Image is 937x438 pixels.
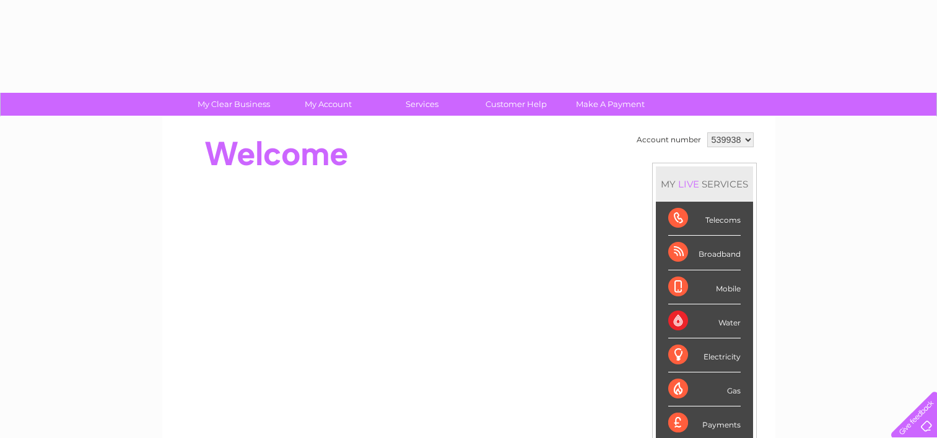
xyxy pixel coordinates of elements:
[634,129,704,150] td: Account number
[676,178,702,190] div: LIVE
[656,166,753,202] div: MY SERVICES
[559,93,661,116] a: Make A Payment
[668,338,741,372] div: Electricity
[668,202,741,236] div: Telecoms
[668,372,741,406] div: Gas
[668,236,741,270] div: Broadband
[277,93,379,116] a: My Account
[668,270,741,304] div: Mobile
[371,93,473,116] a: Services
[668,304,741,338] div: Water
[183,93,285,116] a: My Clear Business
[465,93,567,116] a: Customer Help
